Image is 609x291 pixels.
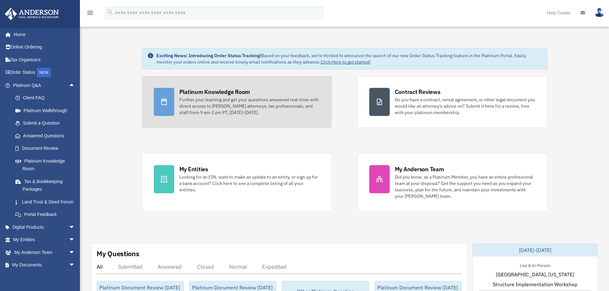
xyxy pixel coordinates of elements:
img: Anderson Advisors Platinum Portal [3,8,61,20]
a: Tax Organizers [4,53,85,66]
div: Further your learning and get your questions answered real-time with direct access to [PERSON_NAM... [179,96,320,116]
a: menu [86,11,94,17]
a: Digital Productsarrow_drop_down [4,221,85,234]
a: Land Trust & Deed Forum [9,195,85,208]
a: Contract Reviews Do you have a contract, rental agreement, or other legal document you would like... [357,76,547,128]
a: Submit a Question [9,117,85,130]
a: Platinum Walkthrough [9,104,85,117]
strong: Exciting News: Introducing Order Status Tracking! [156,53,261,58]
a: Platinum Knowledge Room [9,155,85,175]
span: arrow_drop_down [69,259,82,272]
i: search [107,9,114,16]
span: [GEOGRAPHIC_DATA], [US_STATE] [496,271,574,278]
a: Document Review [9,142,85,155]
span: arrow_drop_down [69,234,82,247]
span: arrow_drop_down [69,246,82,259]
a: Platinum Q&Aarrow_drop_up [4,79,85,92]
a: My Anderson Team Did you know, as a Platinum Member, you have an entire professional team at your... [357,153,547,211]
div: Platinum Knowledge Room [179,88,250,96]
div: My Questions [97,249,139,258]
a: Client FAQ [9,92,85,104]
a: Platinum Knowledge Room Further your learning and get your questions answered real-time with dire... [142,76,332,128]
span: arrow_drop_down [69,221,82,234]
i: menu [86,9,94,17]
div: Looking for an EIN, want to make an update to an entity, or sign up for a bank account? Click her... [179,174,320,193]
div: Closed [197,264,214,270]
div: Answered [158,264,182,270]
div: Normal [229,264,247,270]
div: Contract Reviews [395,88,441,96]
div: All [97,264,103,270]
div: Submitted [118,264,142,270]
span: arrow_drop_up [69,79,82,92]
a: My Entitiesarrow_drop_down [4,234,85,246]
div: Did you know, as a Platinum Member, you have an entire professional team at your disposal? Get th... [395,174,535,199]
img: User Pic [595,8,604,17]
a: Portal Feedback [9,208,85,221]
a: Tax & Bookkeeping Packages [9,175,85,195]
div: [DATE]-[DATE] [473,244,597,257]
a: Order StatusNEW [4,66,85,79]
div: Expedited [262,264,286,270]
a: My Documentsarrow_drop_down [4,259,85,272]
span: Structure Implementation Workshop [493,280,577,288]
div: NEW [37,68,51,77]
div: Do you have a contract, rental agreement, or other legal document you would like an attorney's ad... [395,96,535,116]
a: Home [4,28,82,41]
div: Based on your feedback, we're thrilled to announce the launch of our new Order Status Tracking fe... [156,52,542,65]
a: My Entities Looking for an EIN, want to make an update to an entity, or sign up for a bank accoun... [142,153,332,211]
a: Click Here to get started! [321,59,371,65]
a: My Anderson Teamarrow_drop_down [4,246,85,259]
div: Live & In-Person [515,262,555,268]
div: My Anderson Team [395,165,444,173]
a: Online Ordering [4,41,85,54]
div: My Entities [179,165,208,173]
a: Answered Questions [9,129,85,142]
